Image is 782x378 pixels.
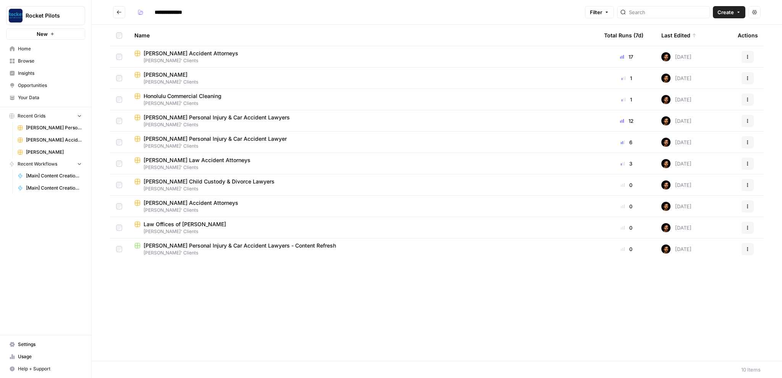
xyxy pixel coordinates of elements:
[18,45,82,52] span: Home
[144,135,287,143] span: [PERSON_NAME] Personal Injury & Car Accident Lawyer
[661,180,671,190] img: wt756mygx0n7rybn42vblmh42phm
[6,55,85,67] a: Browse
[604,224,649,232] div: 0
[134,135,592,150] a: [PERSON_NAME] Personal Injury & Car Accident Lawyer[PERSON_NAME]' Clients
[26,149,82,156] span: [PERSON_NAME]
[6,79,85,92] a: Opportunities
[18,161,57,167] span: Recent Workflows
[37,30,48,38] span: New
[134,199,592,214] a: [PERSON_NAME] Accident Attorneys[PERSON_NAME]' Clients
[6,43,85,55] a: Home
[661,244,692,254] div: [DATE]
[604,53,649,61] div: 17
[6,338,85,351] a: Settings
[6,67,85,79] a: Insights
[741,366,761,373] div: 10 Items
[134,228,592,235] span: [PERSON_NAME]' Clients
[134,79,592,85] span: [PERSON_NAME]' Clients
[134,50,592,64] a: [PERSON_NAME] Accident Attorneys[PERSON_NAME]' Clients
[144,199,238,207] span: [PERSON_NAME] Accident Attorneys
[6,6,85,25] button: Workspace: Rocket Pilots
[18,58,82,64] span: Browse
[26,124,82,131] span: [PERSON_NAME] Personal Injury & Car Accident Lawyers
[590,8,602,16] span: Filter
[134,114,592,128] a: [PERSON_NAME] Personal Injury & Car Accident Lawyers[PERSON_NAME]' Clients
[14,170,85,182] a: [Main] Content Creation Brief
[661,223,692,232] div: [DATE]
[661,74,692,83] div: [DATE]
[144,92,221,100] span: Honolulu Commercial Cleaning
[661,25,696,46] div: Last Edited
[134,92,592,107] a: Honolulu Commercial Cleaning[PERSON_NAME]' Clients
[18,353,82,360] span: Usage
[144,156,250,164] span: [PERSON_NAME] Law Accident Attorneys
[26,185,82,191] span: [Main] Content Creation Article
[604,160,649,167] div: 3
[6,351,85,363] a: Usage
[661,116,671,125] img: wt756mygx0n7rybn42vblmh42phm
[134,220,592,235] a: Law Offices of [PERSON_NAME][PERSON_NAME]' Clients
[604,203,649,210] div: 0
[585,6,614,18] button: Filter
[661,52,692,61] div: [DATE]
[144,178,275,185] span: [PERSON_NAME] Child Custody & Divorce Lawyers
[134,25,592,46] div: Name
[661,138,692,147] div: [DATE]
[6,92,85,104] a: Your Data
[134,178,592,192] a: [PERSON_NAME] Child Custody & Divorce Lawyers[PERSON_NAME]' Clients
[26,172,82,179] span: [Main] Content Creation Brief
[14,182,85,194] a: [Main] Content Creation Article
[26,137,82,143] span: [PERSON_NAME] Accident Attorneys
[26,12,72,19] span: Rocket Pilots
[661,138,671,147] img: wt756mygx0n7rybn42vblmh42phm
[18,82,82,89] span: Opportunities
[134,164,592,171] span: [PERSON_NAME]' Clients
[661,116,692,125] div: [DATE]
[134,156,592,171] a: [PERSON_NAME] Law Accident Attorneys[PERSON_NAME]' Clients
[661,202,692,211] div: [DATE]
[144,71,187,79] span: [PERSON_NAME]
[134,71,592,85] a: [PERSON_NAME][PERSON_NAME]' Clients
[6,363,85,375] button: Help + Support
[134,207,592,214] span: [PERSON_NAME]' Clients
[14,134,85,146] a: [PERSON_NAME] Accident Attorneys
[144,114,290,121] span: [PERSON_NAME] Personal Injury & Car Accident Lawyers
[661,180,692,190] div: [DATE]
[134,185,592,192] span: [PERSON_NAME]' Clients
[661,223,671,232] img: wt756mygx0n7rybn42vblmh42phm
[6,110,85,122] button: Recent Grids
[738,25,758,46] div: Actions
[134,121,592,128] span: [PERSON_NAME]' Clients
[134,100,592,107] span: [PERSON_NAME]' Clients
[661,52,671,61] img: wt756mygx0n7rybn42vblmh42phm
[604,138,649,146] div: 6
[134,249,592,256] span: [PERSON_NAME]' Clients
[18,94,82,101] span: Your Data
[18,113,45,119] span: Recent Grids
[717,8,734,16] span: Create
[661,74,671,83] img: wt756mygx0n7rybn42vblmh42phm
[134,242,592,256] a: [PERSON_NAME] Personal Injury & Car Accident Lawyers - Content Refresh[PERSON_NAME]' Clients
[661,95,692,104] div: [DATE]
[629,8,706,16] input: Search
[604,25,643,46] div: Total Runs (7d)
[604,96,649,103] div: 1
[113,6,125,18] button: Go back
[18,365,82,372] span: Help + Support
[6,28,85,40] button: New
[604,117,649,125] div: 12
[661,202,671,211] img: wt756mygx0n7rybn42vblmh42phm
[144,220,226,228] span: Law Offices of [PERSON_NAME]
[134,143,592,150] span: [PERSON_NAME]' Clients
[144,50,238,57] span: [PERSON_NAME] Accident Attorneys
[661,244,671,254] img: wt756mygx0n7rybn42vblmh42phm
[661,159,671,168] img: wt756mygx0n7rybn42vblmh42phm
[604,245,649,253] div: 0
[134,57,592,64] span: [PERSON_NAME]' Clients
[18,341,82,348] span: Settings
[6,158,85,170] button: Recent Workflows
[661,95,671,104] img: wt756mygx0n7rybn42vblmh42phm
[604,181,649,189] div: 0
[9,9,23,23] img: Rocket Pilots Logo
[713,6,745,18] button: Create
